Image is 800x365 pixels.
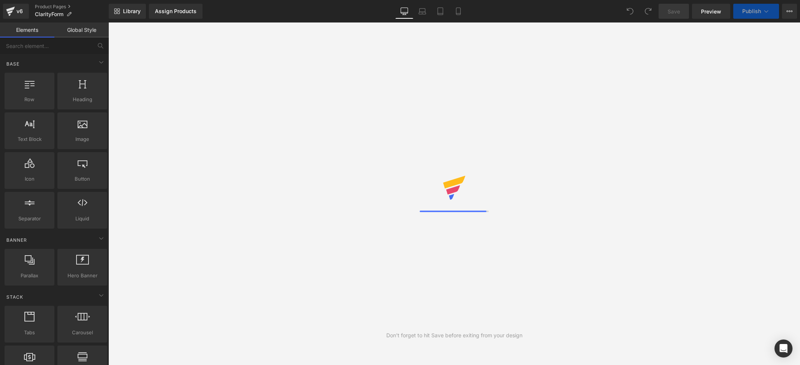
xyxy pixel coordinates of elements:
[60,96,105,103] span: Heading
[109,4,146,19] a: New Library
[641,4,656,19] button: Redo
[6,236,28,244] span: Banner
[774,340,792,358] div: Open Intercom Messenger
[15,6,24,16] div: v6
[123,8,141,15] span: Library
[7,175,52,183] span: Icon
[386,331,522,340] div: Don't forget to hit Save before exiting from your design
[7,329,52,337] span: Tabs
[742,8,761,14] span: Publish
[60,135,105,143] span: Image
[692,4,730,19] a: Preview
[782,4,797,19] button: More
[7,272,52,280] span: Parallax
[431,4,449,19] a: Tablet
[7,135,52,143] span: Text Block
[701,7,721,15] span: Preview
[60,215,105,223] span: Liquid
[60,329,105,337] span: Carousel
[733,4,779,19] button: Publish
[623,4,638,19] button: Undo
[449,4,467,19] a: Mobile
[60,272,105,280] span: Hero Banner
[155,8,197,14] div: Assign Products
[7,215,52,223] span: Separator
[35,11,63,17] span: ClarityForm
[668,7,680,15] span: Save
[54,22,109,37] a: Global Style
[395,4,413,19] a: Desktop
[413,4,431,19] a: Laptop
[60,175,105,183] span: Button
[6,293,24,301] span: Stack
[6,60,20,67] span: Base
[35,4,109,10] a: Product Pages
[7,96,52,103] span: Row
[3,4,29,19] a: v6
